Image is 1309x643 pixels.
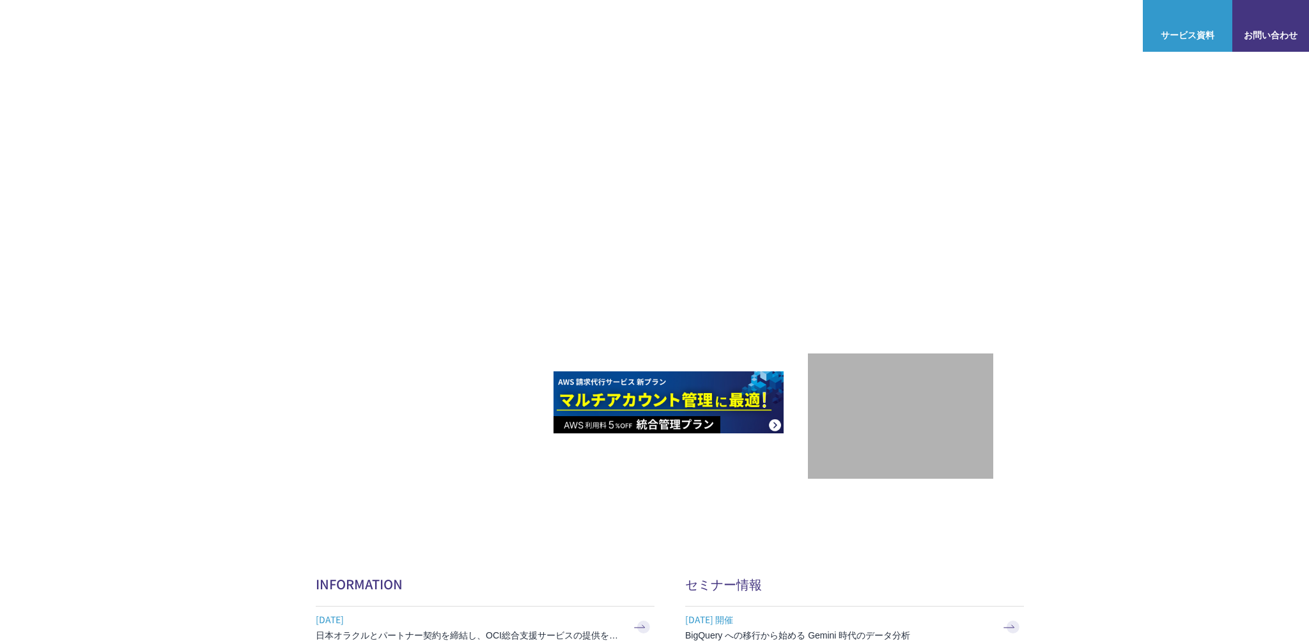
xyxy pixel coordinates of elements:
[316,141,808,198] p: AWSの導入からコスト削減、 構成・運用の最適化からデータ活用まで 規模や業種業態を問わない マネージドサービスで
[887,246,915,265] em: AWS
[831,19,933,33] p: 業種別ソリューション
[685,575,1024,593] h2: セミナー情報
[757,19,805,33] p: サービス
[316,575,654,593] h2: INFORMATION
[316,210,808,333] h1: AWS ジャーニーの 成功を実現
[19,10,240,41] a: AWS総合支援サービス C-Chorus NHN テコラスAWS総合支援サービス
[701,19,731,33] p: 強み
[1177,10,1198,25] img: AWS総合支援サービス C-Chorus サービス資料
[554,371,784,433] img: AWS請求代行サービス 統合管理プラン
[685,610,992,629] span: [DATE] 開催
[1020,19,1069,33] p: ナレッジ
[959,19,995,33] a: 導入事例
[1094,19,1130,33] a: ログイン
[1260,10,1281,25] img: お問い合わせ
[685,629,992,642] h3: BigQuery への移行から始める Gemini 時代のデータ分析
[1143,28,1232,42] span: サービス資料
[316,629,623,642] h3: 日本オラクルとパートナー契約を締結し、OCI総合支援サービスの提供を開始
[833,373,968,466] img: 契約件数
[828,246,973,295] p: 最上位プレミアティア サービスパートナー
[147,12,240,39] span: NHN テコラス AWS総合支援サービス
[316,610,623,629] span: [DATE]
[316,371,546,433] img: AWSとの戦略的協業契約 締結
[843,116,958,231] img: AWSプレミアティアサービスパートナー
[1232,28,1309,42] span: お問い合わせ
